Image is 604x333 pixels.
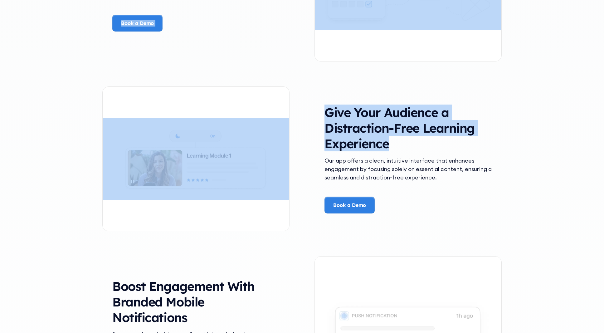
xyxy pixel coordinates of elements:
h3: Give Your Audience a Distraction-Free Learning Experience [324,105,492,151]
h3: Boost Engagement With Branded Mobile Notifications [112,278,280,325]
a: Book a Demo [324,197,375,213]
img: An illustration of disctraction-free learning [103,118,289,200]
div: Our app offers a clean, intuitive interface that enhances engagement by focusing solely on essent... [324,156,492,182]
a: Book a Demo [112,15,163,32]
